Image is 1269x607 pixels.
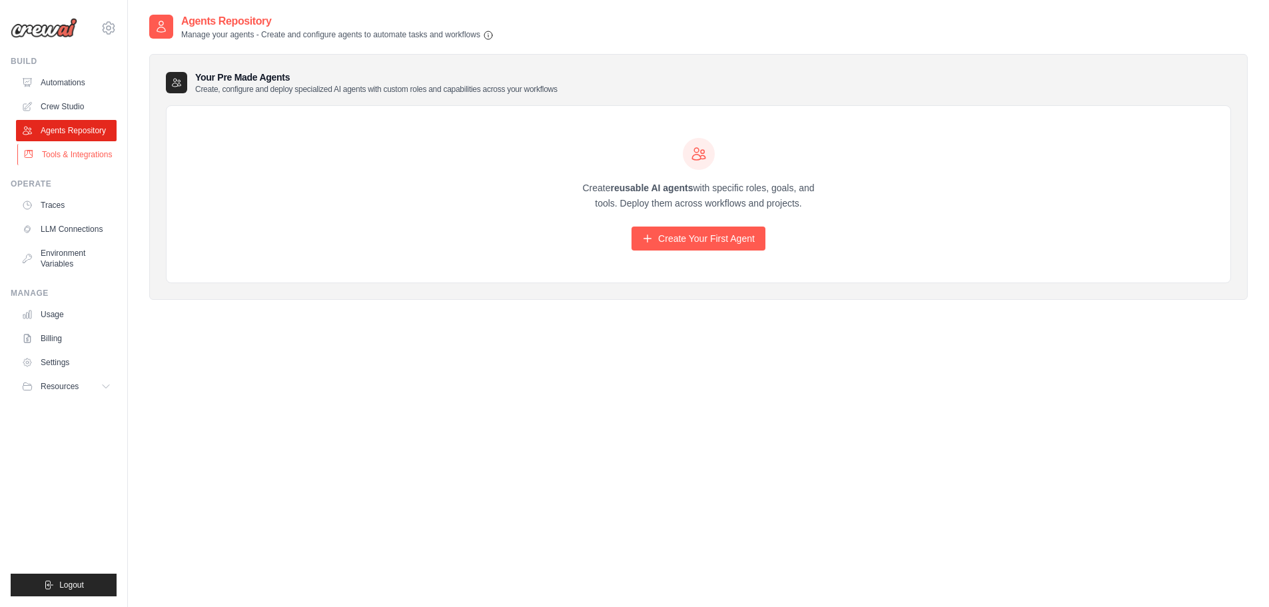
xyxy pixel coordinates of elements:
a: Automations [16,72,117,93]
button: Logout [11,574,117,596]
img: Logo [11,18,77,38]
div: Operate [11,179,117,189]
a: Settings [16,352,117,373]
a: Crew Studio [16,96,117,117]
span: Resources [41,381,79,392]
a: Tools & Integrations [17,144,118,165]
a: Usage [16,304,117,325]
strong: reusable AI agents [610,183,693,193]
button: Resources [16,376,117,397]
a: LLM Connections [16,219,117,240]
p: Create with specific roles, goals, and tools. Deploy them across workflows and projects. [571,181,827,211]
a: Agents Repository [16,120,117,141]
h3: Your Pre Made Agents [195,71,558,95]
div: Manage [11,288,117,299]
a: Environment Variables [16,243,117,275]
p: Manage your agents - Create and configure agents to automate tasks and workflows [181,29,494,41]
p: Create, configure and deploy specialized AI agents with custom roles and capabilities across your... [195,84,558,95]
a: Traces [16,195,117,216]
div: Build [11,56,117,67]
span: Logout [59,580,84,590]
a: Billing [16,328,117,349]
a: Create Your First Agent [632,227,765,251]
h2: Agents Repository [181,13,494,29]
